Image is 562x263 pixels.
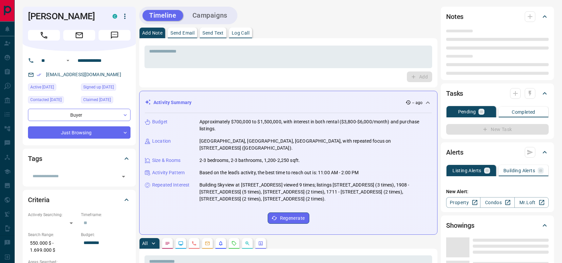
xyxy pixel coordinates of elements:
div: Criteria [28,192,131,208]
svg: Requests [231,241,237,246]
button: Open [119,172,128,181]
svg: Lead Browsing Activity [178,241,183,246]
svg: Opportunities [245,241,250,246]
p: Approximately $700,000 to $1,500,000, with interest in both rental ($3,800-$6,000/month) and purc... [199,118,432,132]
p: Building Skyview at [STREET_ADDRESS] viewed 9 times; listings [STREET_ADDRESS] (3 times), 1908 - ... [199,182,432,202]
div: Wed Mar 25 2015 [81,83,131,93]
h2: Alerts [446,147,463,158]
a: Condos [480,197,514,208]
span: Email [63,30,95,41]
p: 2-3 bedrooms, 2-3 bathrooms, 1,200-2,250 sqft. [199,157,300,164]
svg: Listing Alerts [218,241,223,246]
h2: Tags [28,153,42,164]
p: Size & Rooms [152,157,181,164]
p: Budget [152,118,167,125]
svg: Email Verified [37,72,41,77]
p: Timeframe: [81,212,131,218]
svg: Calls [191,241,197,246]
p: Based on the lead's activity, the best time to reach out is: 11:00 AM - 2:00 PM [199,169,359,176]
p: [GEOGRAPHIC_DATA], [GEOGRAPHIC_DATA], [GEOGRAPHIC_DATA], with repeated focus on [STREET_ADDRESS] ... [199,138,432,152]
div: Activity Summary-- ago [145,96,432,109]
p: Activity Summary [153,99,191,106]
p: New Alert: [446,188,549,195]
div: Alerts [446,144,549,160]
p: -- ago [412,100,422,106]
a: [EMAIL_ADDRESS][DOMAIN_NAME] [46,72,121,77]
span: Claimed [DATE] [83,96,111,103]
span: Active [DATE] [30,84,54,90]
div: Showings [446,217,549,233]
a: Property [446,197,480,208]
div: Tasks [446,85,549,101]
span: Signed up [DATE] [83,84,114,90]
div: Just Browsing [28,126,131,139]
div: Notes [446,9,549,25]
h2: Tasks [446,88,463,99]
div: Mon Oct 06 2025 [28,83,78,93]
h1: [PERSON_NAME] [28,11,103,22]
button: Timeline [142,10,183,21]
svg: Emails [205,241,210,246]
span: Call [28,30,60,41]
p: Budget: [81,232,131,238]
button: Regenerate [268,212,309,224]
svg: Notes [165,241,170,246]
p: Log Call [232,31,249,35]
a: Mr.Loft [514,197,549,208]
p: Search Range: [28,232,78,238]
p: Activity Pattern [152,169,185,176]
h2: Criteria [28,195,50,205]
p: Location [152,138,171,145]
svg: Agent Actions [258,241,263,246]
p: Send Email [170,31,194,35]
p: Building Alerts [503,168,535,173]
h2: Showings [446,220,474,231]
div: Sun Sep 14 2025 [81,96,131,105]
p: Send Text [202,31,224,35]
button: Open [64,57,72,65]
p: Listing Alerts [452,168,481,173]
p: Completed [512,110,535,114]
div: Tags [28,151,131,167]
h2: Notes [446,11,463,22]
p: Pending [458,109,476,114]
div: Fri Oct 10 2025 [28,96,78,105]
p: Add Note [142,31,162,35]
p: All [142,241,147,246]
span: Message [99,30,131,41]
p: 550.000 $ - 1.699.000 $ [28,238,78,256]
div: Buyer [28,109,131,121]
span: Contacted [DATE] [30,96,62,103]
p: Repeated Interest [152,182,189,189]
p: Actively Searching: [28,212,78,218]
button: Campaigns [186,10,234,21]
div: condos.ca [113,14,117,19]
